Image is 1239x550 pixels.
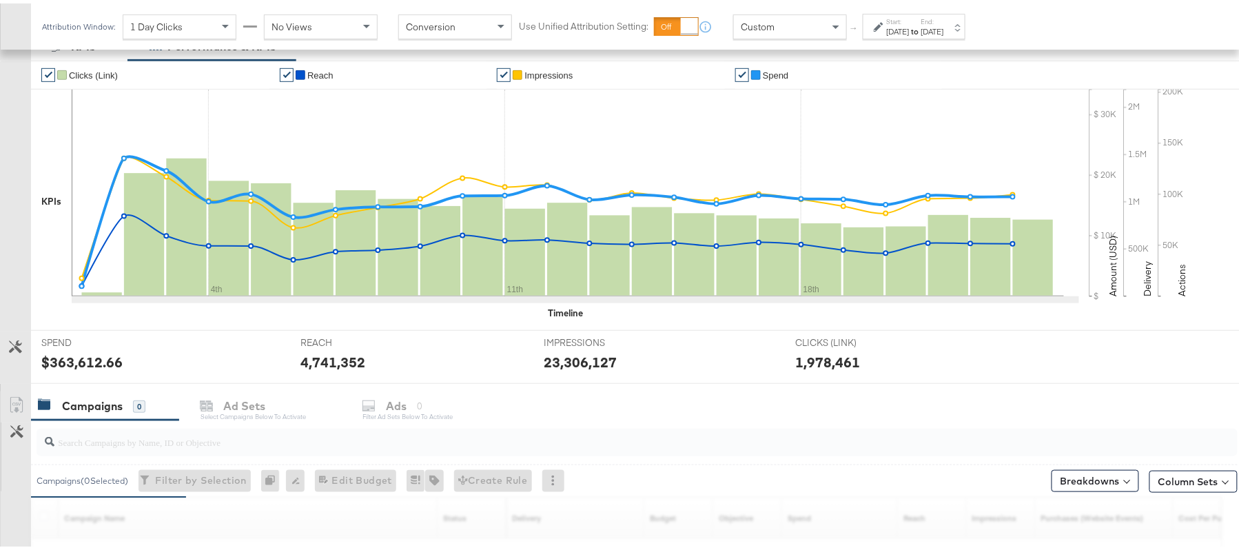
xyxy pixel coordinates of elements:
span: Custom [741,17,775,30]
div: Attribution Window: [41,19,116,28]
div: 4,741,352 [301,349,366,369]
text: Delivery [1142,258,1154,293]
div: Campaigns [62,395,123,411]
div: 23,306,127 [544,349,617,369]
span: Reach [307,67,334,77]
button: Breakdowns [1052,467,1139,489]
button: Column Sets [1149,467,1238,489]
span: Spend [763,67,789,77]
span: CLICKS (LINK) [795,333,899,346]
span: SPEND [41,333,145,346]
span: No Views [272,17,312,30]
label: Start: [887,14,910,23]
div: 0 [133,397,145,409]
input: Search Campaigns by Name, ID or Objective [54,420,1128,447]
span: REACH [301,333,405,346]
span: Conversion [406,17,455,30]
text: Actions [1176,261,1189,293]
span: Clicks (Link) [69,67,118,77]
div: Campaigns ( 0 Selected) [37,471,128,484]
a: ✔ [41,65,55,79]
div: Timeline [548,303,583,316]
a: ✔ [280,65,294,79]
text: Amount (USD) [1107,232,1120,293]
div: 0 [261,467,286,489]
span: Impressions [524,67,573,77]
a: ✔ [497,65,511,79]
div: $363,612.66 [41,349,123,369]
label: Use Unified Attribution Setting: [519,17,648,30]
label: End: [921,14,944,23]
div: KPIs [41,192,61,205]
span: 1 Day Clicks [130,17,183,30]
div: [DATE] [887,23,910,34]
span: ↑ [848,23,861,28]
span: IMPRESSIONS [544,333,647,346]
strong: to [910,23,921,33]
div: 1,978,461 [795,349,860,369]
a: ✔ [735,65,749,79]
div: [DATE] [921,23,944,34]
